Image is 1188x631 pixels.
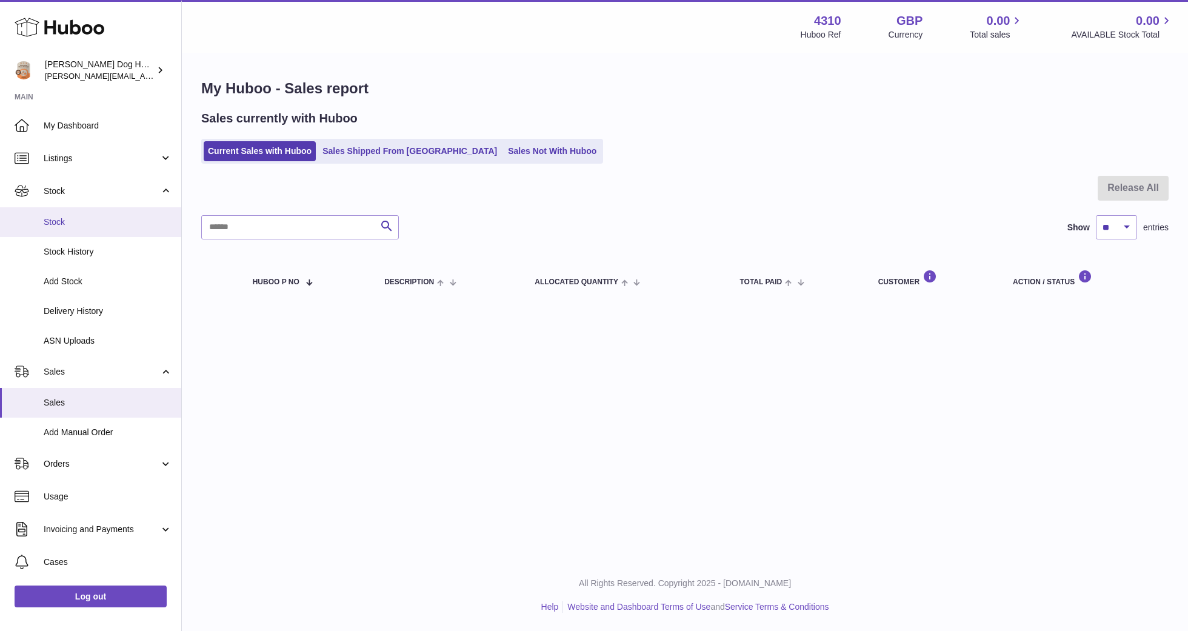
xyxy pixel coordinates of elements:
span: Sales [44,397,172,409]
span: Cases [44,556,172,568]
span: Stock [44,216,172,228]
span: Total sales [970,29,1024,41]
span: AVAILABLE Stock Total [1071,29,1173,41]
label: Show [1067,222,1090,233]
span: Huboo P no [253,278,299,286]
span: [PERSON_NAME][EMAIL_ADDRESS][DOMAIN_NAME] [45,71,243,81]
li: and [563,601,829,613]
span: Description [384,278,434,286]
span: Stock History [44,246,172,258]
span: Add Manual Order [44,427,172,438]
div: Action / Status [1013,270,1156,286]
a: Service Terms & Conditions [725,602,829,612]
img: toby@hackneydoghouse.com [15,61,33,79]
span: ASN Uploads [44,335,172,347]
h1: My Huboo - Sales report [201,79,1169,98]
span: entries [1143,222,1169,233]
span: My Dashboard [44,120,172,132]
a: Sales Not With Huboo [504,141,601,161]
span: Stock [44,185,159,197]
span: Invoicing and Payments [44,524,159,535]
span: Orders [44,458,159,470]
a: Help [541,602,559,612]
a: 0.00 AVAILABLE Stock Total [1071,13,1173,41]
span: 0.00 [1136,13,1160,29]
h2: Sales currently with Huboo [201,110,358,127]
span: Add Stock [44,276,172,287]
a: Website and Dashboard Terms of Use [567,602,710,612]
a: 0.00 Total sales [970,13,1024,41]
p: All Rights Reserved. Copyright 2025 - [DOMAIN_NAME] [192,578,1178,589]
strong: 4310 [814,13,841,29]
span: Listings [44,153,159,164]
div: [PERSON_NAME] Dog House [45,59,154,82]
span: Usage [44,491,172,502]
strong: GBP [896,13,923,29]
div: Customer [878,270,989,286]
div: Huboo Ref [801,29,841,41]
span: Delivery History [44,305,172,317]
a: Log out [15,586,167,607]
span: 0.00 [987,13,1010,29]
span: ALLOCATED Quantity [535,278,618,286]
div: Currency [889,29,923,41]
span: Total paid [739,278,782,286]
a: Current Sales with Huboo [204,141,316,161]
a: Sales Shipped From [GEOGRAPHIC_DATA] [318,141,501,161]
span: Sales [44,366,159,378]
